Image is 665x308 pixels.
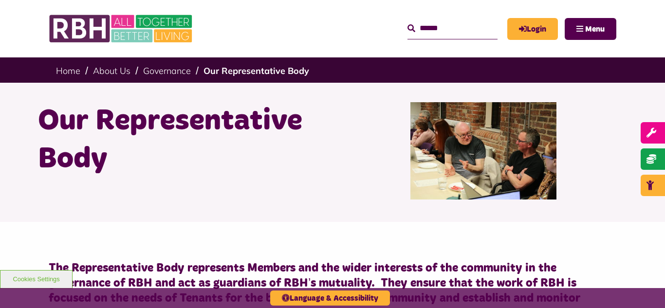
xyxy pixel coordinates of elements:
h1: Our Representative Body [38,102,325,178]
a: Our Representative Body [203,65,309,76]
a: MyRBH [507,18,558,40]
a: Governance [143,65,191,76]
a: About Us [93,65,130,76]
img: Rep Body [410,102,556,199]
button: Language & Accessibility [270,290,390,306]
img: RBH [49,10,195,48]
button: Navigation [565,18,616,40]
iframe: Netcall Web Assistant for live chat [621,264,665,308]
a: Home [56,65,80,76]
span: Menu [585,25,605,33]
